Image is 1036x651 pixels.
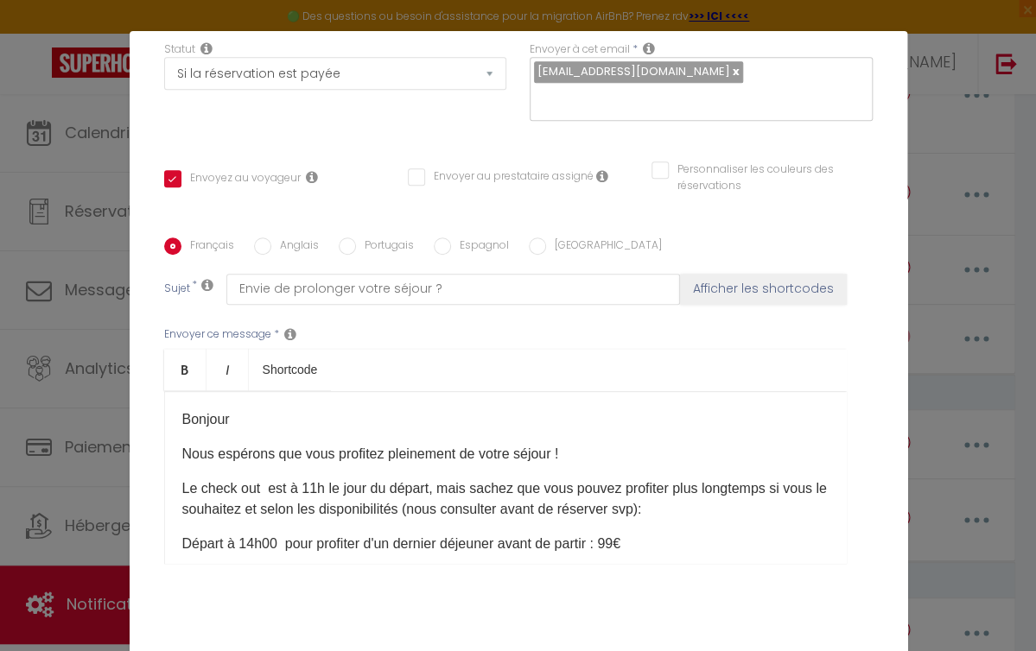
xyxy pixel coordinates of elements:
label: Statut [164,41,195,58]
i: Booking status [200,41,213,55]
span: [EMAIL_ADDRESS][DOMAIN_NAME] [537,63,730,79]
label: [GEOGRAPHIC_DATA] [546,237,662,256]
i: Envoyer au voyageur [306,170,318,184]
i: Recipient [643,41,655,55]
p: Départ à 14h00 pour profiter d'un dernier déjeuner avant de partir : 99€ [182,534,829,554]
i: Message [284,327,296,341]
label: Envoyer à cet email [530,41,630,58]
label: Envoyez au voyageur [181,170,301,189]
button: Afficher les shortcodes [680,274,847,305]
label: Envoyer ce message [164,326,271,343]
a: Bold [164,349,207,390]
label: Espagnol [451,237,509,256]
p: Bonjour [182,409,829,430]
label: Portugais [356,237,414,256]
label: Anglais [271,237,319,256]
p: Nous espérons que vous profitez pleinement de votre séjour ! [182,444,829,465]
label: Sujet [164,281,190,299]
a: Italic [207,349,249,390]
label: Français [181,237,234,256]
p: Le check out est à 11h le jour du départ, mais sachez que vous pouvez profiter plus longtemps si ... [182,478,829,520]
i: Subject [201,278,213,292]
i: Envoyer au prestataire si il est assigné [596,169,608,183]
a: Shortcode [249,349,332,390]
